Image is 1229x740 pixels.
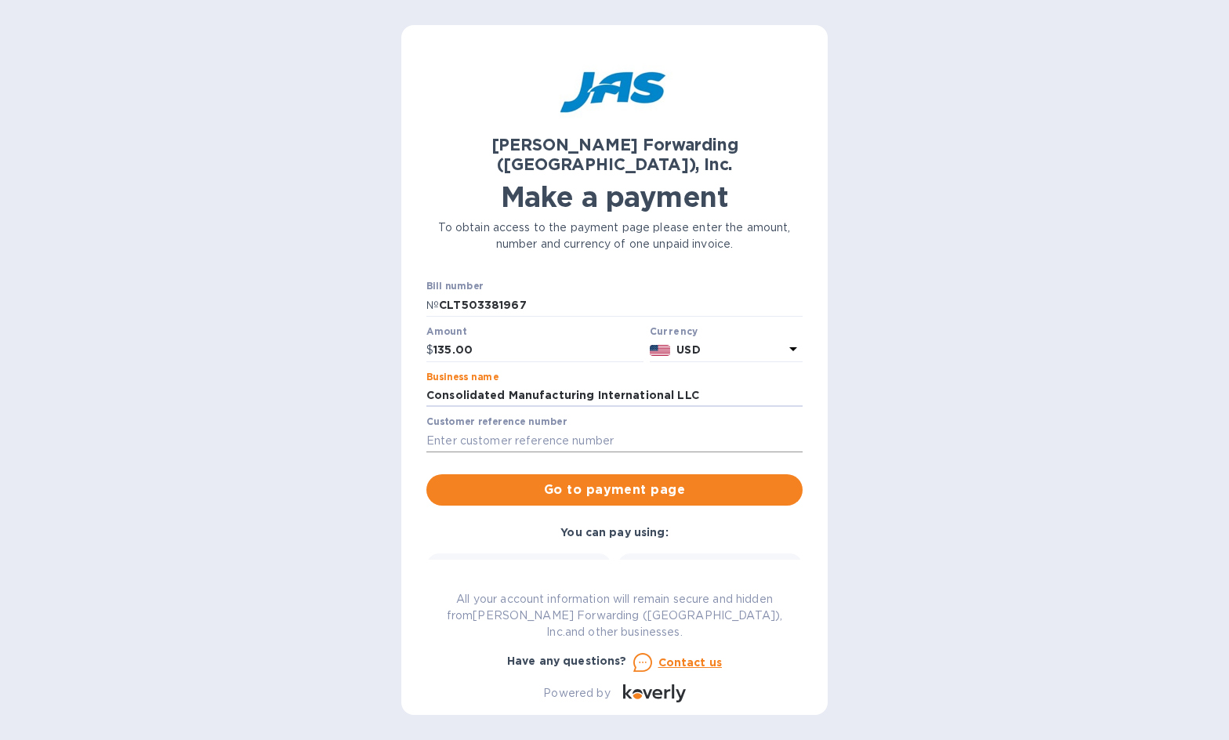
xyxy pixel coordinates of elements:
[426,591,803,640] p: All your account information will remain secure and hidden from [PERSON_NAME] Forwarding ([GEOGRA...
[426,429,803,452] input: Enter customer reference number
[507,655,627,667] b: Have any questions?
[426,219,803,252] p: To obtain access to the payment page please enter the amount, number and currency of one unpaid i...
[676,343,700,356] b: USD
[650,345,671,356] img: USD
[491,135,738,174] b: [PERSON_NAME] Forwarding ([GEOGRAPHIC_DATA]), Inc.
[426,282,483,292] label: Bill number
[650,325,698,337] b: Currency
[426,384,803,408] input: Enter business name
[426,372,498,382] label: Business name
[426,327,466,336] label: Amount
[543,685,610,702] p: Powered by
[658,656,723,669] u: Contact us
[433,339,644,362] input: 0.00
[439,293,803,317] input: Enter bill number
[426,297,439,314] p: №
[426,474,803,506] button: Go to payment page
[439,481,790,499] span: Go to payment page
[560,526,668,539] b: You can pay using:
[426,180,803,213] h1: Make a payment
[426,418,567,427] label: Customer reference number
[426,342,433,358] p: $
